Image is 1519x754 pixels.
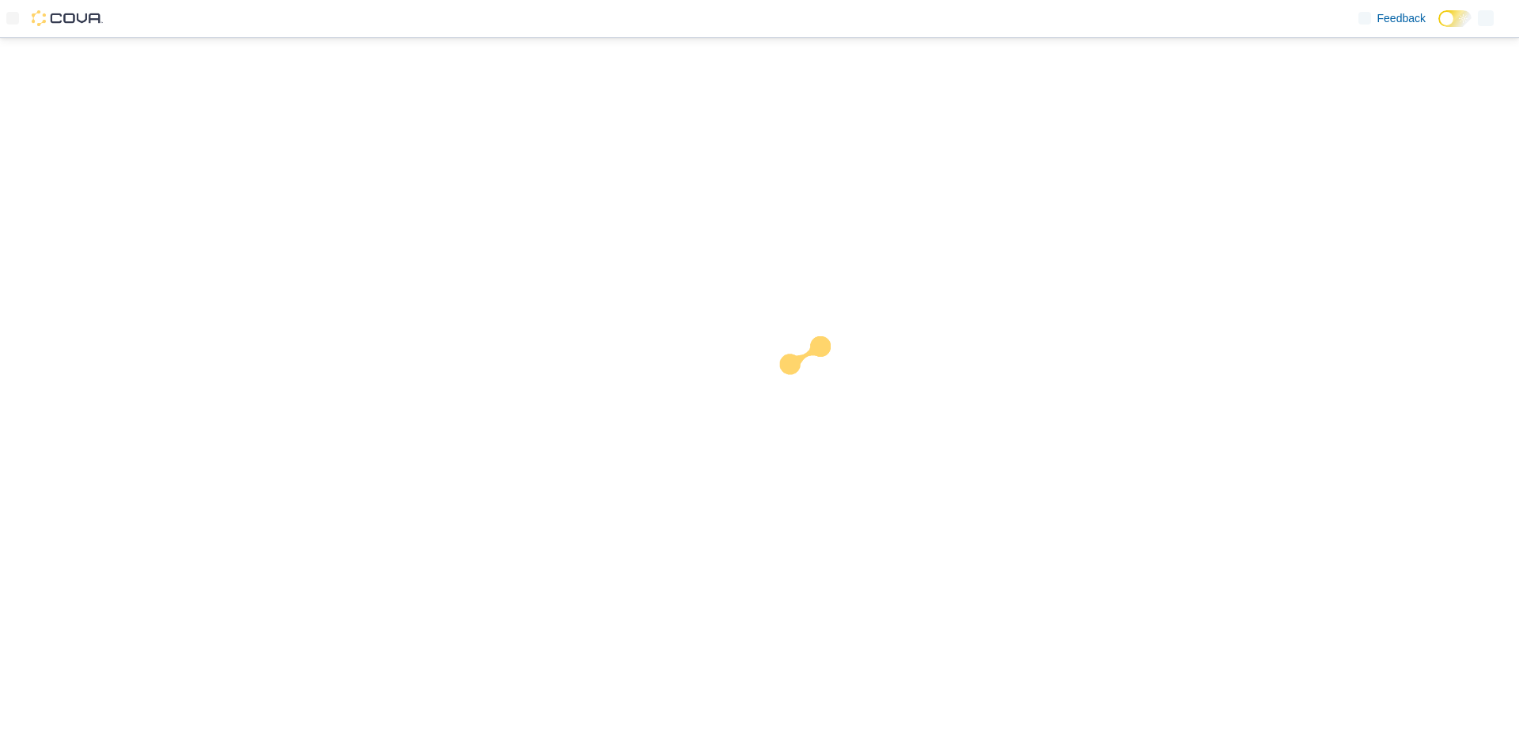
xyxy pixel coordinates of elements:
[1438,27,1439,28] span: Dark Mode
[32,10,103,26] img: Cova
[1438,10,1472,27] input: Dark Mode
[1377,10,1426,26] span: Feedback
[1352,2,1432,34] a: Feedback
[759,324,878,443] img: cova-loader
